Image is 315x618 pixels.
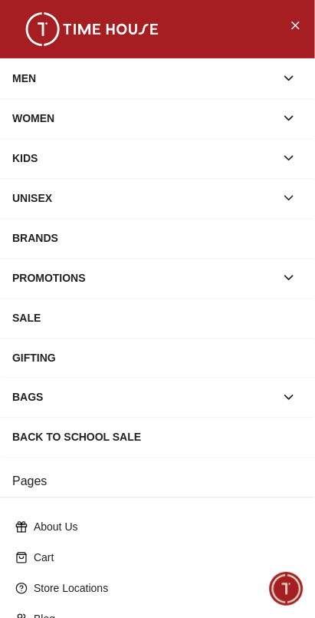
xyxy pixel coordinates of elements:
[34,581,294,597] p: Store Locations
[12,144,275,172] div: KIDS
[12,264,275,292] div: PROMOTIONS
[12,64,275,92] div: MEN
[12,384,275,411] div: BAGS
[270,573,304,606] div: Chat Widget
[12,184,275,212] div: UNISEX
[12,104,275,132] div: WOMEN
[15,12,169,46] img: ...
[34,520,294,535] p: About Us
[12,304,303,332] div: SALE
[34,550,294,566] p: Cart
[12,224,303,252] div: BRANDS
[283,12,307,37] button: Close Menu
[12,344,303,372] div: GIFTING
[12,424,303,451] div: Back To School Sale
